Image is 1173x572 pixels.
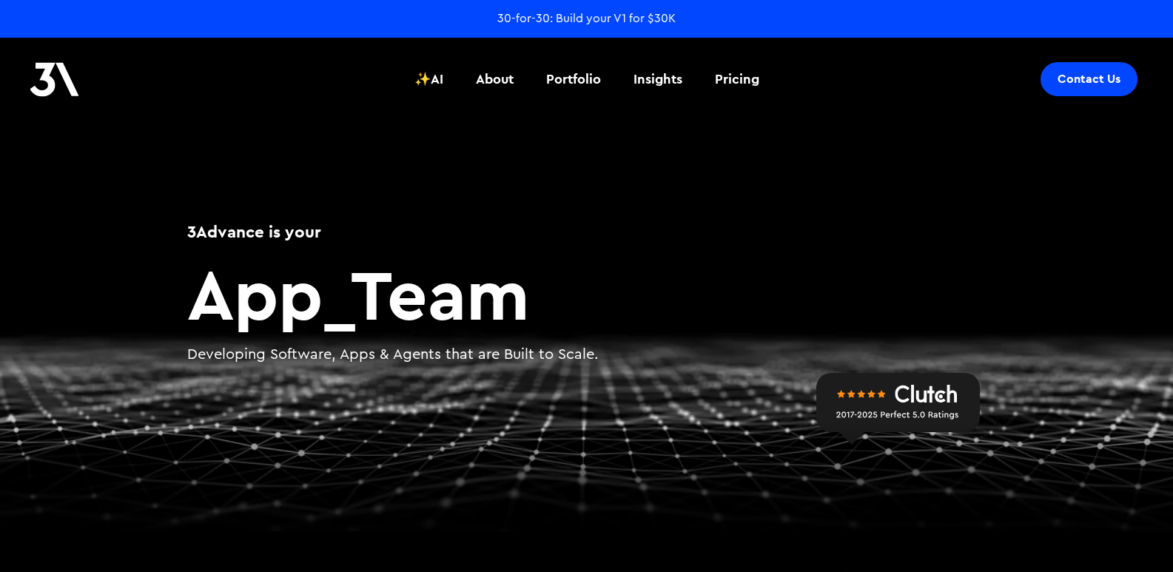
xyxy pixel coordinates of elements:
div: Insights [633,70,682,89]
div: Pricing [715,70,759,89]
h1: 3Advance is your [187,220,987,243]
p: Developing Software, Apps & Agents that are Built to Scale. [187,344,987,366]
span: App [187,249,322,338]
a: Insights [625,52,691,107]
div: ✨AI [414,70,443,89]
div: Portfolio [546,70,601,89]
a: Pricing [706,52,768,107]
h2: Team [187,258,987,329]
a: 30-for-30: Build your V1 for $30K [497,10,676,27]
a: About [467,52,522,107]
span: _ [322,249,351,338]
div: About [476,70,514,89]
a: ✨AI [406,52,452,107]
a: Portfolio [537,52,610,107]
div: Contact Us [1058,72,1120,87]
a: Contact Us [1041,62,1137,96]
